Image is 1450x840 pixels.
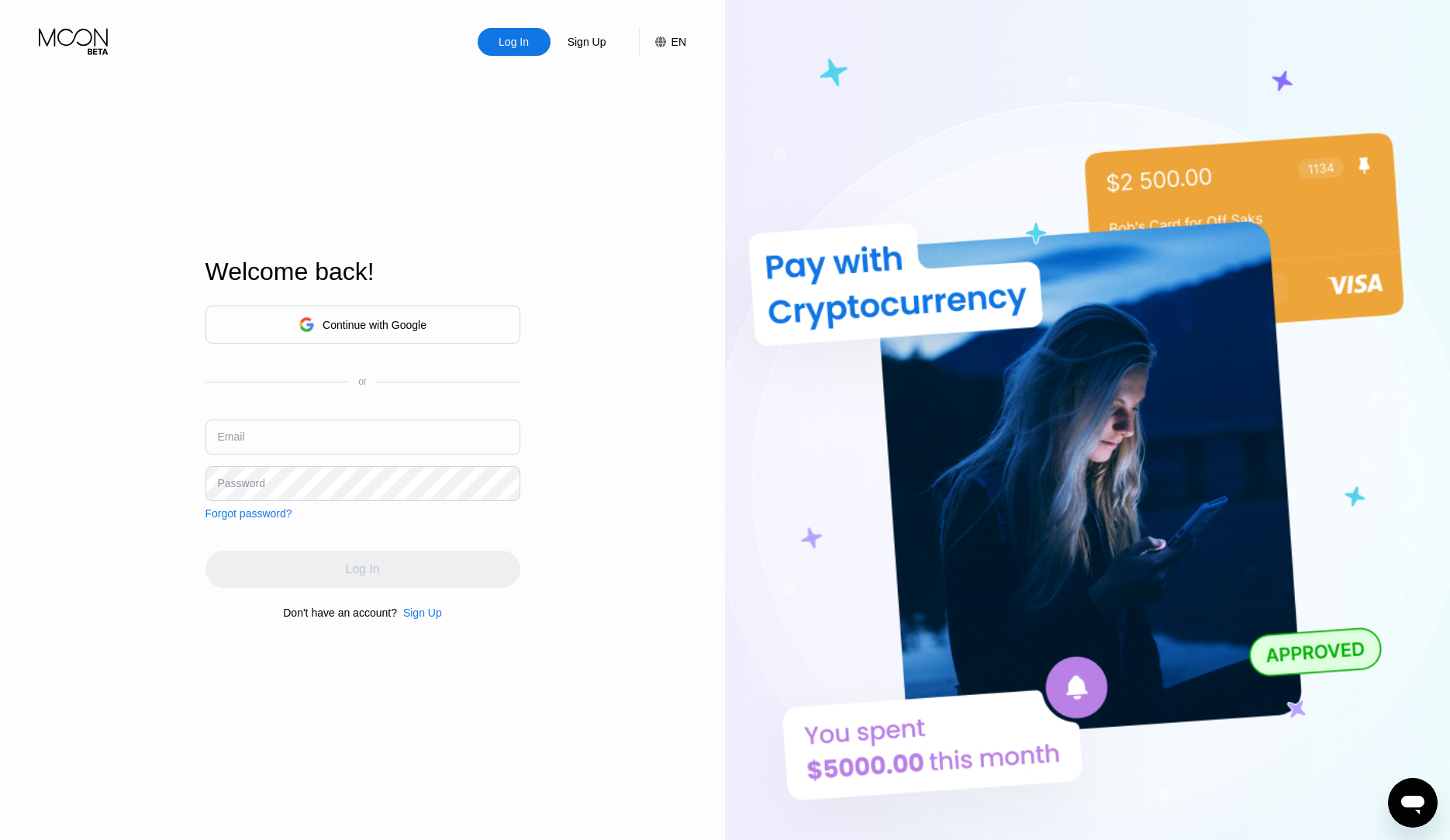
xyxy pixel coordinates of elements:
[218,477,265,489] div: Password
[358,376,367,387] div: or
[639,28,686,56] div: EN
[283,607,397,619] div: Don't have an account?
[1388,778,1438,828] iframe: Button to launch messaging window
[205,306,520,344] div: Continue with Google
[218,430,245,443] div: Email
[205,258,520,286] div: Welcome back!
[478,28,551,56] div: Log In
[205,507,292,520] div: Forgot password?
[497,34,530,50] div: Log In
[403,607,442,619] div: Sign Up
[323,319,426,331] div: Continue with Google
[397,607,442,619] div: Sign Up
[566,34,608,50] div: Sign Up
[551,28,623,56] div: Sign Up
[671,36,686,48] div: EN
